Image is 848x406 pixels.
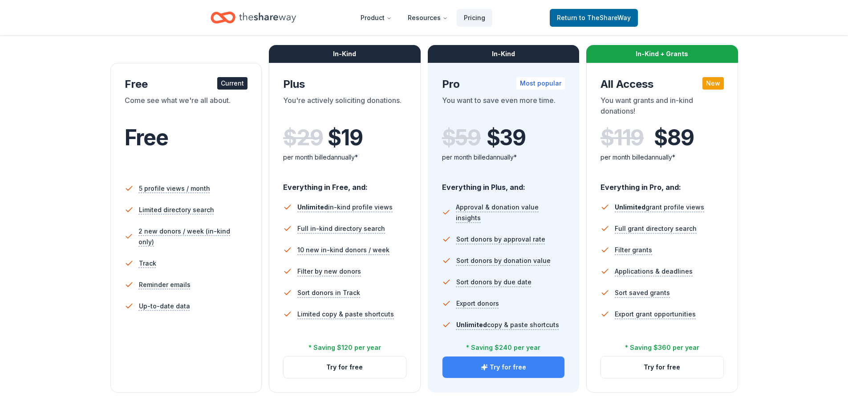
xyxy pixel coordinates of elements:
span: Export donors [456,298,499,309]
div: You're actively soliciting donations. [283,95,406,120]
button: Try for free [284,357,406,378]
div: Pro [442,77,565,91]
span: Filter grants [615,245,652,255]
div: Everything in Pro, and: [600,174,724,193]
span: Approval & donation value insights [456,202,565,223]
span: Sort donors in Track [297,287,360,298]
span: Unlimited [456,321,487,328]
div: per month billed annually* [283,152,406,163]
span: 5 profile views / month [139,183,210,194]
button: Resources [401,9,455,27]
div: Most popular [516,77,565,90]
span: Free [125,124,168,151]
button: Try for free [601,357,723,378]
span: Sort donors by due date [456,277,532,287]
button: Product [353,9,399,27]
span: Full grant directory search [615,223,697,234]
span: Unlimited [615,203,645,211]
span: Filter by new donors [297,266,361,277]
div: You want to save even more time. [442,95,565,120]
span: Reminder emails [139,279,191,290]
span: Limited copy & paste shortcuts [297,309,394,320]
span: copy & paste shortcuts [456,321,559,328]
span: Sort saved grants [615,287,670,298]
div: New [702,77,724,90]
span: Sort donors by donation value [456,255,551,266]
a: Home [211,7,296,28]
div: Current [217,77,248,90]
span: $ 39 [487,125,526,150]
span: Return [557,12,631,23]
span: Full in-kind directory search [297,223,385,234]
div: per month billed annually* [442,152,565,163]
div: Plus [283,77,406,91]
span: grant profile views [615,203,704,211]
div: Everything in Free, and: [283,174,406,193]
div: * Saving $120 per year [308,342,381,353]
div: You want grants and in-kind donations! [600,95,724,120]
div: * Saving $360 per year [625,342,699,353]
span: $ 19 [328,125,362,150]
div: * Saving $240 per year [466,342,540,353]
span: $ 89 [654,125,694,150]
span: Unlimited [297,203,328,211]
span: to TheShareWay [579,14,631,21]
div: per month billed annually* [600,152,724,163]
div: In-Kind [269,45,421,63]
div: Come see what we're all about. [125,95,248,120]
span: Applications & deadlines [615,266,693,277]
span: Limited directory search [139,205,214,215]
span: Sort donors by approval rate [456,234,545,245]
span: 10 new in-kind donors / week [297,245,390,255]
nav: Main [353,7,492,28]
span: 2 new donors / week (in-kind only) [138,226,248,247]
span: Export grant opportunities [615,309,696,320]
span: in-kind profile views [297,203,393,211]
a: Pricing [457,9,492,27]
button: Try for free [442,357,565,378]
div: In-Kind + Grants [586,45,738,63]
span: Up-to-date data [139,301,190,312]
a: Returnto TheShareWay [550,9,638,27]
div: In-Kind [428,45,580,63]
span: Track [139,258,156,269]
div: Everything in Plus, and: [442,174,565,193]
div: Free [125,77,248,91]
div: All Access [600,77,724,91]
